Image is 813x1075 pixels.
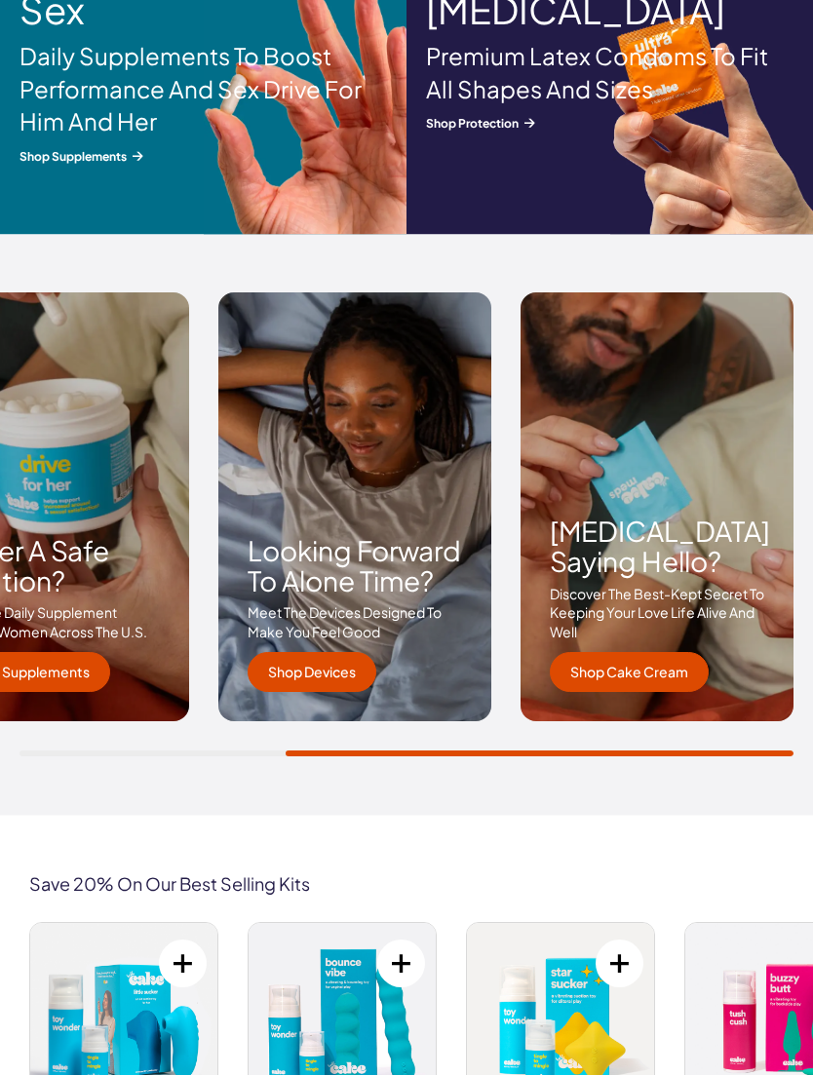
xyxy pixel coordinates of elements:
[248,537,462,597] h3: Looking forward to alone time?
[19,40,387,138] p: Daily Supplements To Boost Performance And Sex Drive For Him And Her
[248,604,462,642] p: meet the devices designed to make you feel good
[550,518,770,578] h3: [MEDICAL_DATA] saying hello?
[550,653,709,694] a: shop cake cream
[426,40,794,105] p: Premium Latex Condoms To Fit All Shapes And Sizes
[19,148,387,165] span: Shop Supplements
[426,115,794,132] span: Shop Protection
[550,586,770,643] p: discover the best-kept secret to keeping your love life alive and well
[248,653,376,694] a: Shop Devices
